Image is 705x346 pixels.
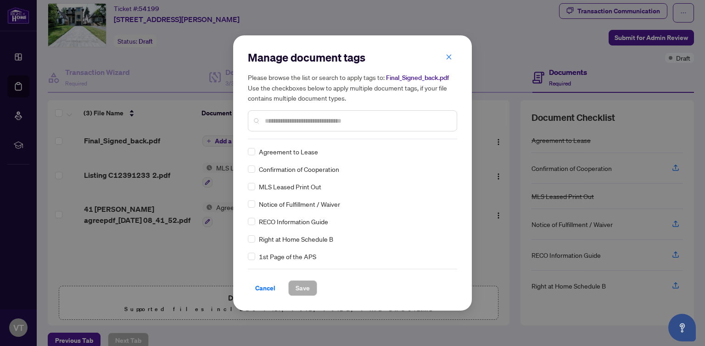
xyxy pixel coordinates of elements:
span: Right at Home Schedule B [259,234,333,244]
button: Cancel [248,280,283,296]
button: Save [288,280,317,296]
span: RECO Information Guide [259,216,328,227]
span: Cancel [255,281,275,295]
h2: Manage document tags [248,50,457,65]
span: close [446,54,452,60]
span: Final_Signed_back.pdf [386,74,449,82]
span: Notice of Fulfillment / Waiver [259,199,340,209]
span: MLS Leased Print Out [259,182,321,192]
span: 1st Page of the APS [259,251,316,261]
button: Open asap [668,314,696,341]
span: Agreement to Lease [259,147,318,157]
h5: Please browse the list or search to apply tags to: Use the checkboxes below to apply multiple doc... [248,72,457,103]
span: Confirmation of Cooperation [259,164,339,174]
